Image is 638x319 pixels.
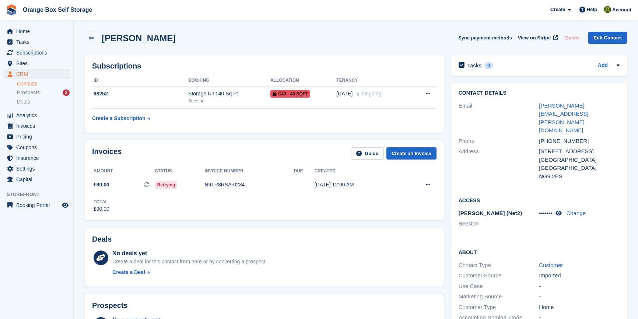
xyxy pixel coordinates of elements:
[17,80,70,87] a: Contacts
[588,32,627,44] a: Edit Contact
[598,62,608,70] a: Add
[6,4,17,15] img: stora-icon-8386f47178a22dfd0bd8f6a31ec36ba5ce8667c1dd55bd0f319d3a0aa187defe.svg
[7,191,73,198] span: Storefront
[16,110,60,120] span: Analytics
[4,69,70,79] a: menu
[16,37,60,47] span: Tasks
[539,164,620,172] div: [GEOGRAPHIC_DATA]
[92,62,437,70] h2: Subscriptions
[612,6,631,14] span: Account
[4,110,70,120] a: menu
[17,98,30,105] span: Deals
[16,174,60,185] span: Capital
[539,172,620,181] div: NG9 2ES
[4,121,70,131] a: menu
[17,89,40,96] span: Prospects
[4,153,70,163] a: menu
[4,200,70,210] a: menu
[386,147,437,159] a: Create an Invoice
[550,6,565,13] span: Create
[539,303,620,312] div: Home
[4,58,70,69] a: menu
[4,26,70,36] a: menu
[270,75,336,87] th: Allocation
[459,102,539,135] div: Email
[188,90,270,98] div: Storage Unit 40 Sq Ft
[155,165,205,177] th: Status
[4,164,70,174] a: menu
[459,282,539,291] div: Use Case
[458,32,512,44] button: Sync payment methods
[459,196,620,204] h2: Access
[604,6,611,13] img: SARAH T
[92,147,122,159] h2: Invoices
[92,112,150,125] a: Create a Subscription
[518,34,551,42] span: View on Stripe
[188,75,270,87] th: Booking
[16,69,60,79] span: CRM
[539,282,620,291] div: -
[188,98,270,104] div: Beeston
[4,132,70,142] a: menu
[102,33,176,43] h2: [PERSON_NAME]
[4,142,70,153] a: menu
[539,137,620,146] div: [PHONE_NUMBER]
[92,235,112,243] h2: Deals
[315,181,402,189] div: [DATE] 12:00 AM
[61,201,70,210] a: Preview store
[204,181,294,189] div: N9TR8RSA-0234
[459,261,539,270] div: Contact Type
[112,269,145,276] div: Create a Deal
[16,48,60,58] span: Subscriptions
[562,32,582,44] button: Delete
[362,91,381,97] span: Ongoing
[94,199,109,205] div: Total
[204,165,294,177] th: Invoice number
[459,292,539,301] div: Marketing Source
[459,210,522,216] span: [PERSON_NAME] (Net2)
[539,102,588,134] a: [PERSON_NAME][EMAIL_ADDRESS][PERSON_NAME][DOMAIN_NAME]
[20,4,95,16] a: Orange Box Self Storage
[4,37,70,47] a: menu
[539,147,620,156] div: [STREET_ADDRESS]
[459,303,539,312] div: Customer Type
[4,48,70,58] a: menu
[351,147,383,159] a: Guide
[94,181,109,189] span: £90.00
[155,181,178,189] span: Retrying
[459,248,620,256] h2: About
[467,62,482,69] h2: Tasks
[515,32,560,44] a: View on Stripe
[16,142,60,153] span: Coupons
[17,98,70,106] a: Deals
[112,249,267,258] div: No deals yet
[539,156,620,164] div: [GEOGRAPHIC_DATA]
[336,75,411,87] th: Tenancy
[16,153,60,163] span: Insurance
[16,132,60,142] span: Pricing
[270,90,310,98] span: C43 - 40 SQFT
[16,26,60,36] span: Home
[336,90,353,98] span: [DATE]
[459,147,539,180] div: Address
[16,164,60,174] span: Settings
[294,165,314,177] th: Due
[17,89,70,97] a: Prospects 2
[112,269,267,276] a: Create a Deal
[92,90,188,98] div: 98252
[459,90,620,96] h2: Contact Details
[539,262,563,268] a: Customer
[92,115,146,122] div: Create a Subscription
[16,200,60,210] span: Booking Portal
[92,165,155,177] th: Amount
[566,210,586,216] a: Change
[16,121,60,131] span: Invoices
[539,271,620,280] div: Imported
[4,174,70,185] a: menu
[587,6,597,13] span: Help
[92,301,128,310] h2: Prospects
[16,58,60,69] span: Sites
[459,137,539,146] div: Phone
[539,292,620,301] div: -
[315,165,402,177] th: Created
